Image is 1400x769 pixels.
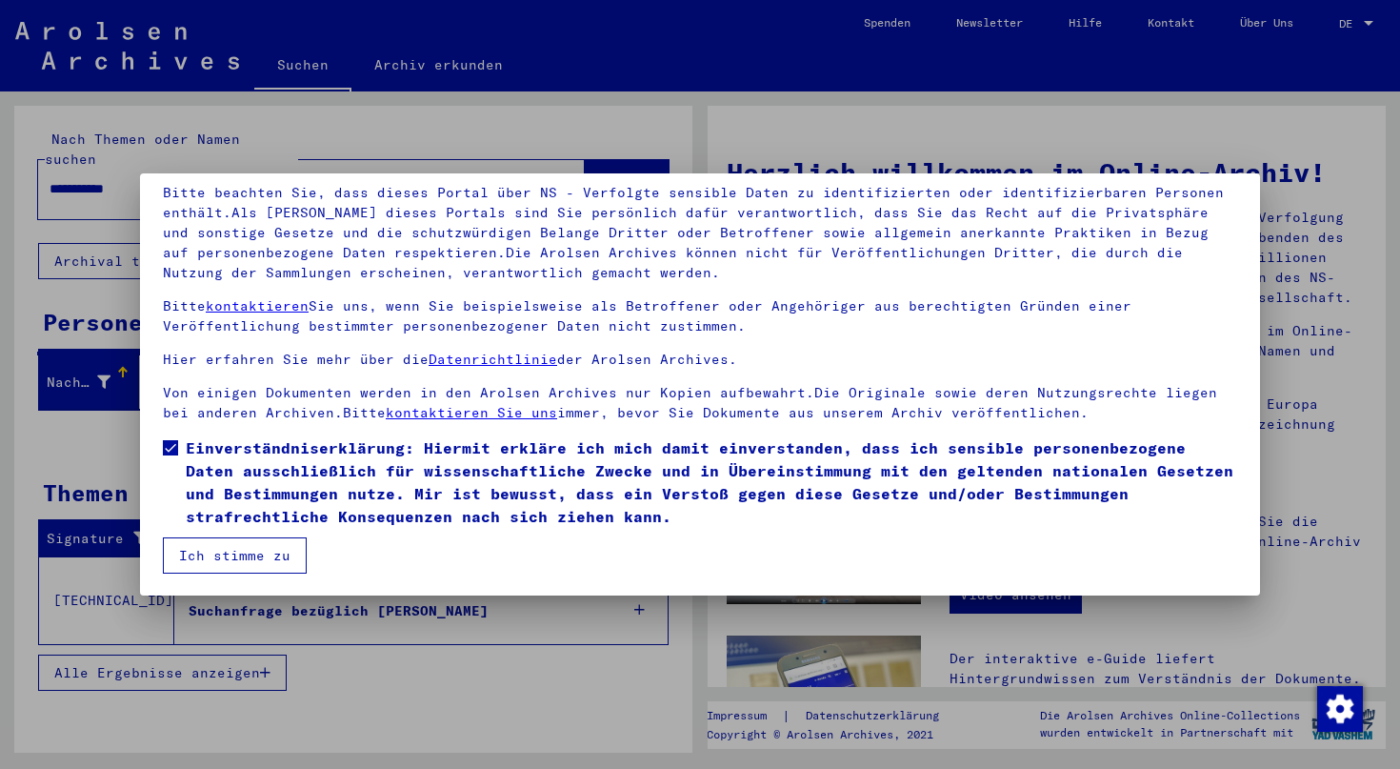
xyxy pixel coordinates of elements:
[163,350,1237,370] p: Hier erfahren Sie mehr über die der Arolsen Archives.
[1317,686,1363,732] img: Zustimmung ändern
[163,537,307,574] button: Ich stimme zu
[386,404,557,421] a: kontaktieren Sie uns
[429,351,557,368] a: Datenrichtlinie
[163,296,1237,336] p: Bitte Sie uns, wenn Sie beispielsweise als Betroffener oder Angehöriger aus berechtigten Gründen ...
[186,436,1237,528] span: Einverständniserklärung: Hiermit erkläre ich mich damit einverstanden, dass ich sensible personen...
[206,297,309,314] a: kontaktieren
[163,183,1237,283] p: Bitte beachten Sie, dass dieses Portal über NS - Verfolgte sensible Daten zu identifizierten oder...
[1316,685,1362,731] div: Zustimmung ändern
[163,383,1237,423] p: Von einigen Dokumenten werden in den Arolsen Archives nur Kopien aufbewahrt.Die Originale sowie d...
